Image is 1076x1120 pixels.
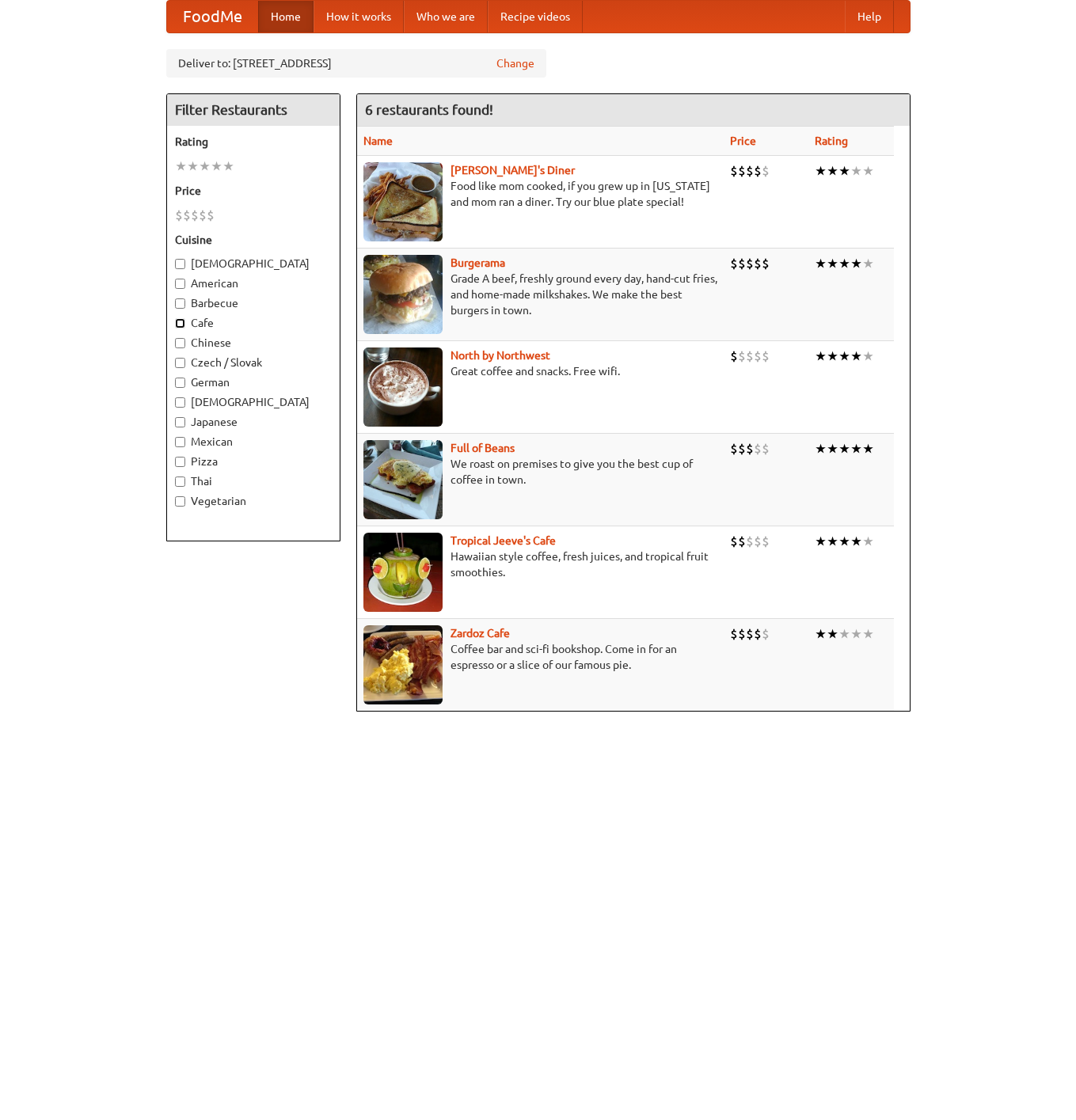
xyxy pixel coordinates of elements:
[363,456,717,488] p: We roast on premises to give you the best cup of coffee in town.
[496,55,534,71] a: Change
[363,347,443,427] img: north.jpg
[363,178,717,210] p: Food like mom cooked, if you grew up in [US_STATE] and mom ran a diner. Try our blue plate special!
[827,440,838,457] li: ★
[862,255,874,272] li: ★
[314,1,404,32] a: How it works
[175,259,185,269] input: [DEMOGRAPHIC_DATA]
[815,255,827,272] li: ★
[191,207,199,224] li: $
[175,279,185,289] input: American
[815,347,827,365] li: ★
[166,49,546,78] div: Deliver to: [STREET_ADDRESS]
[838,440,850,457] li: ★
[175,232,332,248] h5: Cuisine
[838,162,850,180] li: ★
[175,134,332,150] h5: Rating
[175,256,332,271] label: [DEMOGRAPHIC_DATA]
[175,298,185,309] input: Barbecue
[175,335,332,351] label: Chinese
[762,440,770,457] li: $
[827,255,838,272] li: ★
[363,533,443,612] img: jeeves.jpg
[746,347,754,365] li: $
[738,347,746,365] li: $
[451,627,510,640] a: Zardoz Cafe
[363,549,717,580] p: Hawaiian style coffee, fresh juices, and tropical fruit smoothies.
[827,625,838,643] li: ★
[754,255,762,272] li: $
[363,255,443,334] img: burgerama.jpg
[175,318,185,328] input: Cafe
[258,1,314,32] a: Home
[746,625,754,643] li: $
[850,255,862,272] li: ★
[730,255,738,272] li: $
[175,476,185,487] input: Thai
[862,533,874,550] li: ★
[815,440,827,457] li: ★
[754,347,762,365] li: $
[762,347,770,365] li: $
[175,338,185,348] input: Chinese
[754,533,762,550] li: $
[746,440,754,457] li: $
[762,625,770,643] li: $
[838,533,850,550] li: ★
[451,534,556,547] b: Tropical Jeeve's Cafe
[827,162,838,180] li: ★
[746,162,754,180] li: $
[451,164,575,177] a: [PERSON_NAME]'s Diner
[827,533,838,550] li: ★
[365,102,493,117] ng-pluralize: 6 restaurants found!
[363,363,717,379] p: Great coffee and snacks. Free wifi.
[451,349,550,362] a: North by Northwest
[175,394,332,410] label: [DEMOGRAPHIC_DATA]
[175,374,332,390] label: German
[762,533,770,550] li: $
[762,162,770,180] li: $
[175,158,187,175] li: ★
[850,533,862,550] li: ★
[738,440,746,457] li: $
[845,1,894,32] a: Help
[404,1,488,32] a: Who we are
[222,158,234,175] li: ★
[451,256,505,269] a: Burgerama
[175,183,332,199] h5: Price
[175,493,332,509] label: Vegetarian
[754,440,762,457] li: $
[363,641,717,673] p: Coffee bar and sci-fi bookshop. Come in for an espresso or a slice of our famous pie.
[730,135,756,147] a: Price
[167,94,340,126] h4: Filter Restaurants
[838,347,850,365] li: ★
[730,162,738,180] li: $
[175,496,185,507] input: Vegetarian
[175,454,332,469] label: Pizza
[175,378,185,388] input: German
[815,135,848,147] a: Rating
[175,315,332,331] label: Cafe
[762,255,770,272] li: $
[738,162,746,180] li: $
[738,625,746,643] li: $
[862,347,874,365] li: ★
[827,347,838,365] li: ★
[175,358,185,368] input: Czech / Slovak
[175,417,185,427] input: Japanese
[175,473,332,489] label: Thai
[207,207,215,224] li: $
[175,207,183,224] li: $
[183,207,191,224] li: $
[175,355,332,370] label: Czech / Slovak
[738,255,746,272] li: $
[175,295,332,311] label: Barbecue
[850,625,862,643] li: ★
[211,158,222,175] li: ★
[451,442,515,454] b: Full of Beans
[746,255,754,272] li: $
[488,1,583,32] a: Recipe videos
[363,162,443,241] img: sallys.jpg
[363,625,443,704] img: zardoz.jpg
